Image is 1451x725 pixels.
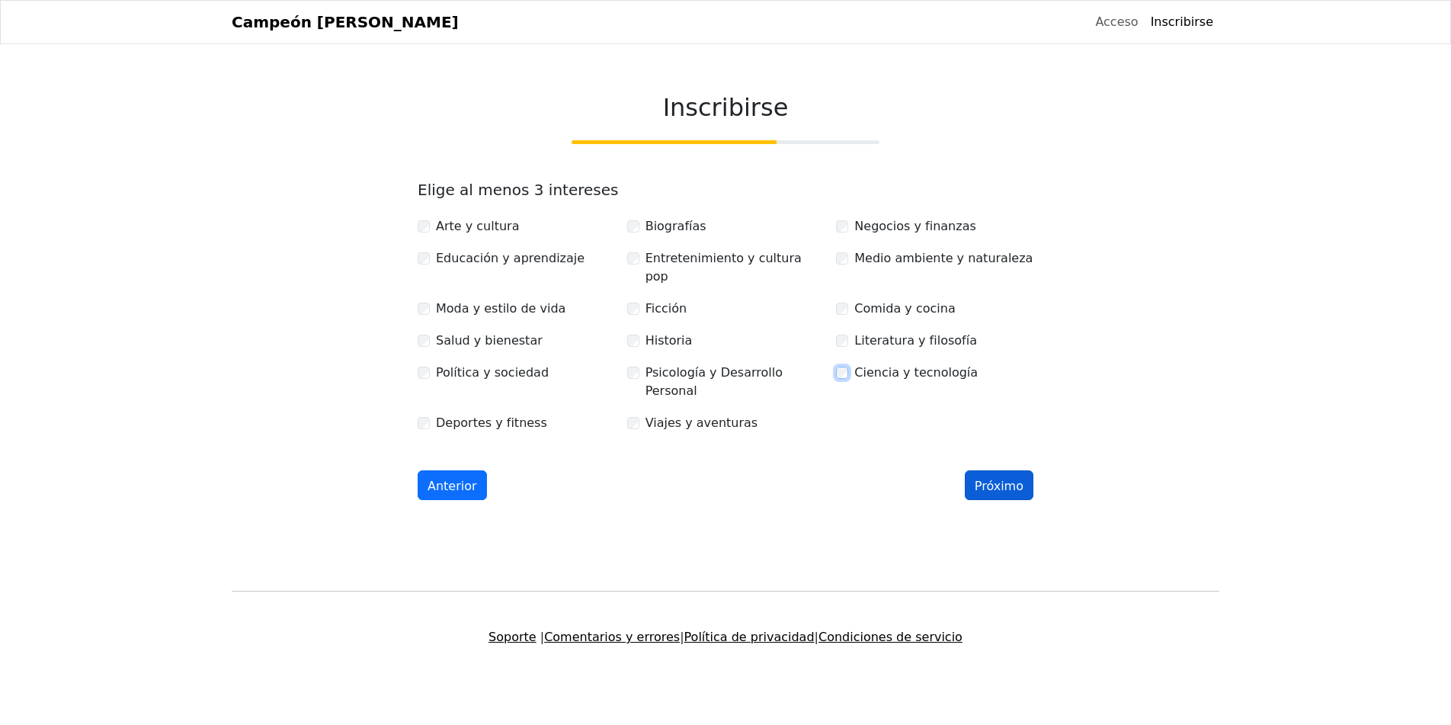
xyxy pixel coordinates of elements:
a: Política de privacidad [684,630,815,644]
font: Ciencia y tecnología [854,365,978,380]
font: Psicología y Desarrollo Personal [645,365,783,398]
font: Medio ambiente y naturaleza [854,251,1033,265]
font: | [540,630,544,644]
a: Comentarios y errores [544,630,680,644]
font: Entretenimiento y cultura pop [645,251,802,284]
button: Anterior [418,470,487,500]
font: Inscribirse [1151,14,1213,29]
font: Viajes y aventuras [645,415,758,430]
a: Campeón [PERSON_NAME] [232,7,459,37]
font: Ficción [645,301,687,316]
a: Inscribirse [1145,7,1219,37]
a: Soporte [488,630,537,644]
font: Comida y cocina [854,301,955,316]
font: Educación y aprendizaje [436,251,585,265]
button: Próximo [965,470,1033,500]
font: | [680,630,684,644]
font: Arte y cultura [436,219,519,233]
font: Elige al menos 3 intereses [418,181,618,199]
font: Deportes y fitness [436,415,547,430]
font: Inscribirse [663,93,789,122]
font: Historia [645,333,693,348]
font: Acceso [1095,14,1138,29]
font: Salud y bienestar [436,333,543,348]
font: Biografías [645,219,706,233]
a: Condiciones de servicio [818,630,963,644]
font: Política y sociedad [436,365,549,380]
font: | [815,630,818,644]
font: Moda y estilo de vida [436,301,565,316]
font: Campeón [PERSON_NAME] [232,13,459,31]
font: Próximo [975,478,1023,492]
font: Literatura y filosofía [854,333,977,348]
font: Negocios y finanzas [854,219,975,233]
font: Anterior [428,478,477,492]
a: Acceso [1089,7,1144,37]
